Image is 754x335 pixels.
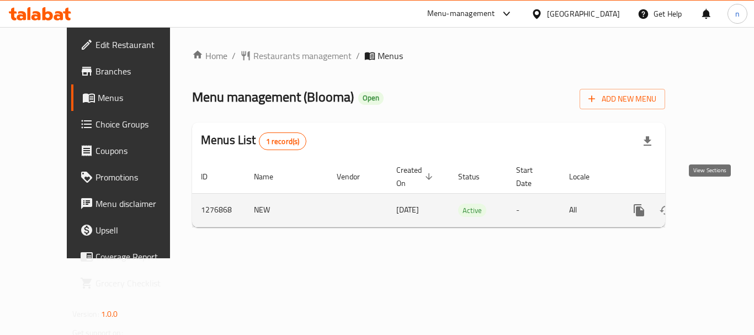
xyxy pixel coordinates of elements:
[95,171,184,184] span: Promotions
[95,250,184,263] span: Coverage Report
[356,49,360,62] li: /
[72,307,99,321] span: Version:
[245,193,328,227] td: NEW
[396,203,419,217] span: [DATE]
[254,170,288,183] span: Name
[617,160,741,194] th: Actions
[192,49,227,62] a: Home
[71,137,193,164] a: Coupons
[95,197,184,210] span: Menu disclaimer
[192,49,665,62] nav: breadcrumb
[240,49,352,62] a: Restaurants management
[735,8,740,20] span: n
[192,160,741,227] table: enhanced table
[95,38,184,51] span: Edit Restaurant
[378,49,403,62] span: Menus
[98,91,184,104] span: Menus
[259,136,306,147] span: 1 record(s)
[71,217,193,243] a: Upsell
[71,111,193,137] a: Choice Groups
[71,58,193,84] a: Branches
[458,204,486,217] span: Active
[95,144,184,157] span: Coupons
[588,92,656,106] span: Add New Menu
[507,193,560,227] td: -
[201,170,222,183] span: ID
[560,193,617,227] td: All
[101,307,118,321] span: 1.0.0
[71,190,193,217] a: Menu disclaimer
[337,170,374,183] span: Vendor
[95,65,184,78] span: Branches
[71,84,193,111] a: Menus
[458,170,494,183] span: Status
[201,132,306,150] h2: Menus List
[71,164,193,190] a: Promotions
[95,276,184,290] span: Grocery Checklist
[626,197,652,224] button: more
[253,49,352,62] span: Restaurants management
[580,89,665,109] button: Add New Menu
[259,132,307,150] div: Total records count
[71,31,193,58] a: Edit Restaurant
[95,118,184,131] span: Choice Groups
[71,270,193,296] a: Grocery Checklist
[192,84,354,109] span: Menu management ( Blooma )
[569,170,604,183] span: Locale
[516,163,547,190] span: Start Date
[232,49,236,62] li: /
[95,224,184,237] span: Upsell
[396,163,436,190] span: Created On
[192,193,245,227] td: 1276868
[71,243,193,270] a: Coverage Report
[634,128,661,155] div: Export file
[358,92,384,105] div: Open
[547,8,620,20] div: [GEOGRAPHIC_DATA]
[358,93,384,103] span: Open
[427,7,495,20] div: Menu-management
